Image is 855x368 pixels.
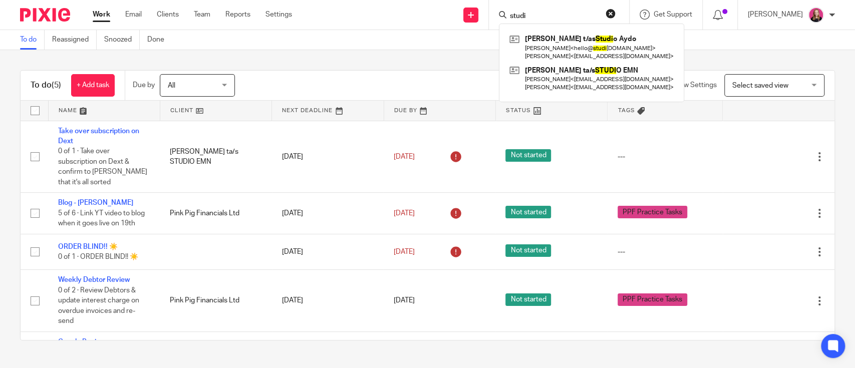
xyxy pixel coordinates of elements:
[58,276,130,283] a: Weekly Debtor Review
[58,338,129,355] a: Google Review - [GEOGRAPHIC_DATA]
[168,82,175,89] span: All
[125,10,142,20] a: Email
[58,128,139,145] a: Take over subscription on Dext
[808,7,824,23] img: Team%20headshots.png
[58,148,147,186] span: 0 of 1 · Take over subscription on Dext & confirm to [PERSON_NAME] that it's all sorted
[618,108,635,113] span: Tags
[394,248,415,255] span: [DATE]
[265,10,292,20] a: Settings
[147,30,172,50] a: Done
[394,297,415,304] span: [DATE]
[52,30,97,50] a: Reassigned
[394,153,415,160] span: [DATE]
[748,10,803,20] p: [PERSON_NAME]
[505,149,551,162] span: Not started
[157,10,179,20] a: Clients
[618,206,687,218] span: PPF Practice Tasks
[160,270,271,332] td: Pink Pig Financials Ltd
[618,152,713,162] div: ---
[58,243,118,250] a: ORDER BLIND!! ☀️
[618,293,687,306] span: PPF Practice Tasks
[394,210,415,217] span: [DATE]
[160,121,271,193] td: [PERSON_NAME] ta/s STUDIO EMN
[31,80,61,91] h1: To do
[52,81,61,89] span: (5)
[654,11,692,18] span: Get Support
[160,193,271,234] td: Pink Pig Financials Ltd
[272,121,384,193] td: [DATE]
[20,8,70,22] img: Pixie
[20,30,45,50] a: To do
[505,206,551,218] span: Not started
[505,244,551,257] span: Not started
[58,210,145,227] span: 5 of 6 · Link YT video to blog when it goes live on 19th
[505,293,551,306] span: Not started
[618,247,713,257] div: ---
[674,82,717,89] span: View Settings
[509,12,599,21] input: Search
[104,30,140,50] a: Snoozed
[272,234,384,269] td: [DATE]
[58,287,139,325] span: 0 of 2 · Review Debtors & update interest charge on overdue invoices and re-send
[71,74,115,97] a: + Add task
[58,253,138,260] span: 0 of 1 · ORDER BLIND!! ☀️
[133,80,155,90] p: Due by
[58,199,133,206] a: Blog - [PERSON_NAME]
[606,9,616,19] button: Clear
[194,10,210,20] a: Team
[93,10,110,20] a: Work
[225,10,250,20] a: Reports
[272,270,384,332] td: [DATE]
[272,193,384,234] td: [DATE]
[732,82,788,89] span: Select saved view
